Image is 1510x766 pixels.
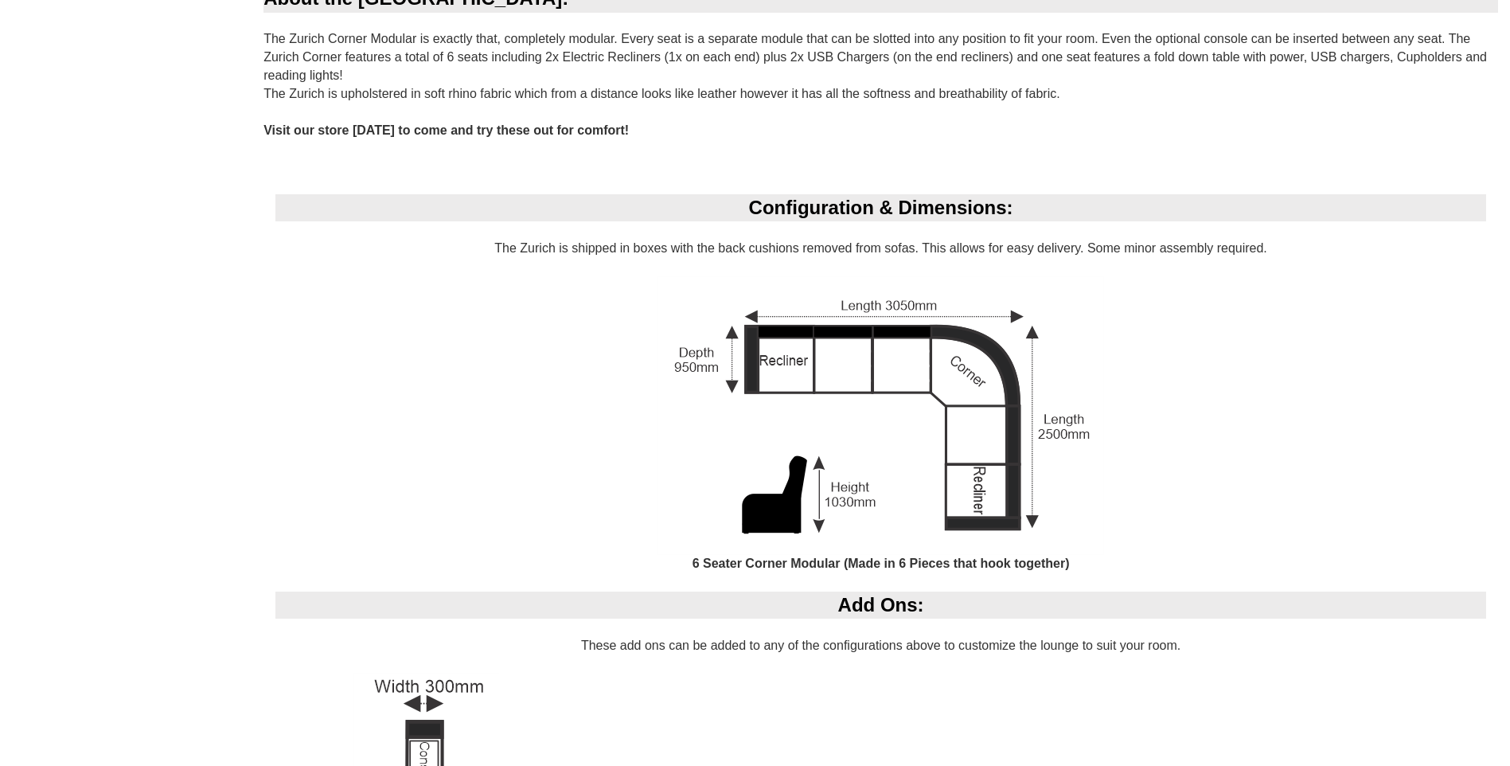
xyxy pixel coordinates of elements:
[275,194,1486,221] div: Configuration & Dimensions:
[693,557,1070,570] b: 6 Seater Corner Modular (Made in 6 Pieces that hook together)
[263,123,629,137] b: Visit our store [DATE] to come and try these out for comfort!
[657,276,1104,555] img: Zurich 4 Seater Theatre
[275,592,1486,619] div: Add Ons:
[263,194,1498,573] div: The Zurich is shipped in boxes with the back cushions removed from sofas. This allows for easy de...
